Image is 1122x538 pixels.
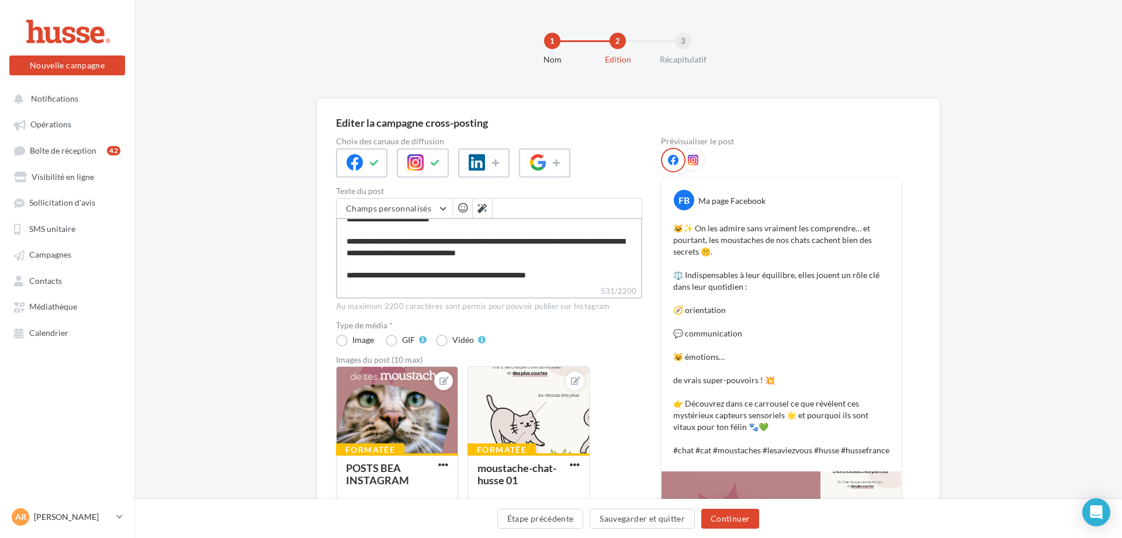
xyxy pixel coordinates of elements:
[590,509,695,529] button: Sauvegarder et quitter
[467,443,536,456] div: Formatée
[30,120,71,130] span: Opérations
[336,356,642,364] div: Images du post (10 max)
[336,187,642,195] label: Texte du post
[497,509,584,529] button: Étape précédente
[661,137,902,145] div: Prévisualiser le post
[29,198,95,208] span: Sollicitation d'avis
[515,54,590,65] div: Nom
[336,117,488,128] div: Editer la campagne cross-posting
[7,244,127,265] a: Campagnes
[7,113,127,134] a: Opérations
[29,302,77,312] span: Médiathèque
[7,192,127,213] a: Sollicitation d'avis
[15,511,26,523] span: AR
[646,54,721,65] div: Récapitulatif
[7,270,127,291] a: Contacts
[580,54,655,65] div: Edition
[9,55,125,75] button: Nouvelle campagne
[352,336,374,344] div: Image
[29,224,75,234] span: SMS unitaire
[7,218,127,239] a: SMS unitaire
[7,322,127,343] a: Calendrier
[402,336,415,344] div: GIF
[544,33,560,49] div: 1
[610,33,626,49] div: 2
[29,250,71,260] span: Campagnes
[336,137,642,145] label: Choix des canaux de diffusion
[452,336,474,344] div: Vidéo
[346,203,431,213] span: Champs personnalisés
[336,443,404,456] div: Formatée
[701,509,759,529] button: Continuer
[337,199,453,218] button: Champs personnalisés
[674,190,694,210] div: FB
[336,285,642,298] label: 531/2200
[346,461,409,487] div: POSTS BEA INSTAGRAM
[673,223,889,456] p: 🐱✨ On les admire sans vraiment les comprendre… et pourtant, les moustaches de nos chats cachent b...
[31,93,78,103] span: Notifications
[107,146,120,155] div: 42
[477,461,556,487] div: moustache-chat-husse 01
[32,172,94,182] span: Visibilité en ligne
[698,195,766,207] div: Ma page Facebook
[29,276,62,286] span: Contacts
[675,33,691,49] div: 3
[7,140,127,161] a: Boîte de réception42
[7,166,127,187] a: Visibilité en ligne
[7,88,123,109] button: Notifications
[9,506,125,528] a: AR [PERSON_NAME]
[1082,498,1110,526] div: Open Intercom Messenger
[336,321,642,329] label: Type de média *
[7,296,127,317] a: Médiathèque
[336,301,642,312] div: Au maximum 2200 caractères sont permis pour pouvoir publier sur Instagram
[34,511,112,523] p: [PERSON_NAME]
[29,328,68,338] span: Calendrier
[30,145,96,155] span: Boîte de réception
